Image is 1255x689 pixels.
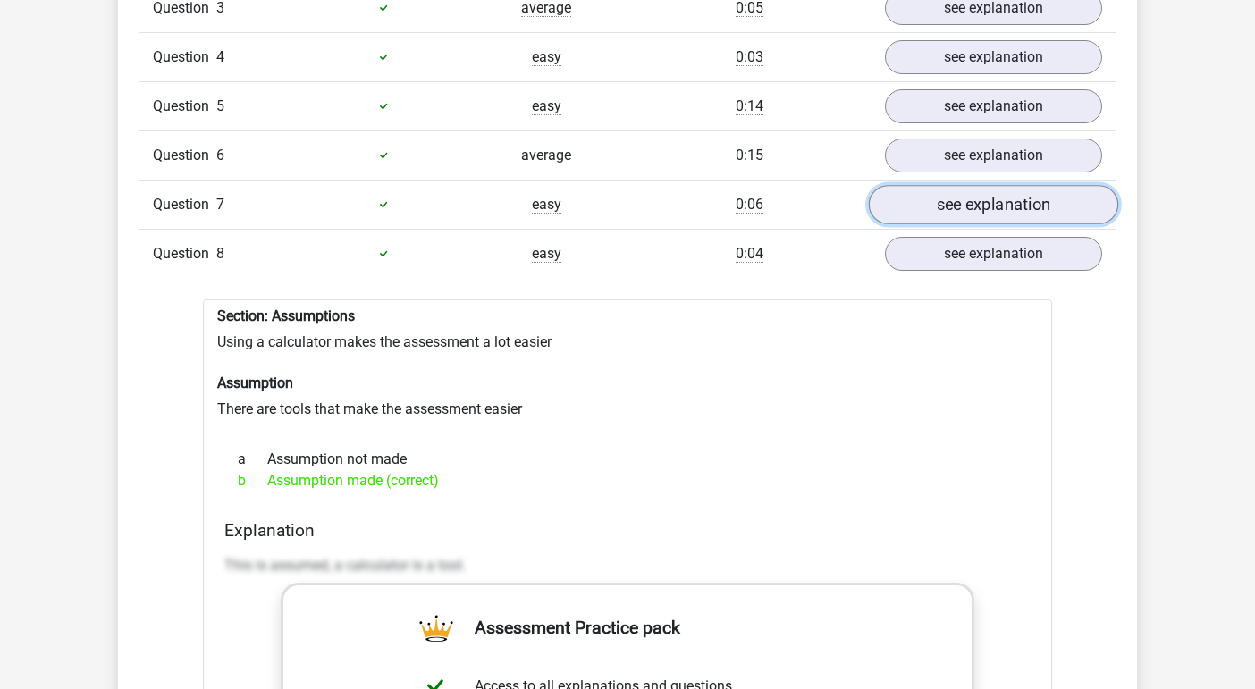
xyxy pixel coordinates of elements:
[532,97,561,115] span: easy
[532,196,561,214] span: easy
[736,196,763,214] span: 0:06
[224,449,1031,470] div: Assumption not made
[153,145,216,166] span: Question
[224,520,1031,541] h4: Explanation
[885,89,1102,123] a: see explanation
[736,245,763,263] span: 0:04
[736,97,763,115] span: 0:14
[153,46,216,68] span: Question
[153,243,216,265] span: Question
[736,147,763,164] span: 0:15
[521,147,571,164] span: average
[869,185,1118,224] a: see explanation
[216,48,224,65] span: 4
[224,555,1031,576] p: This is assumed, a calculator is a tool.
[217,307,1038,324] h6: Section: Assumptions
[153,194,216,215] span: Question
[153,96,216,117] span: Question
[217,374,1038,391] h6: Assumption
[238,470,267,492] span: b
[216,245,224,262] span: 8
[216,196,224,213] span: 7
[885,40,1102,74] a: see explanation
[532,245,561,263] span: easy
[224,470,1031,492] div: Assumption made (correct)
[238,449,267,470] span: a
[216,97,224,114] span: 5
[736,48,763,66] span: 0:03
[216,147,224,164] span: 6
[885,237,1102,271] a: see explanation
[885,139,1102,172] a: see explanation
[532,48,561,66] span: easy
